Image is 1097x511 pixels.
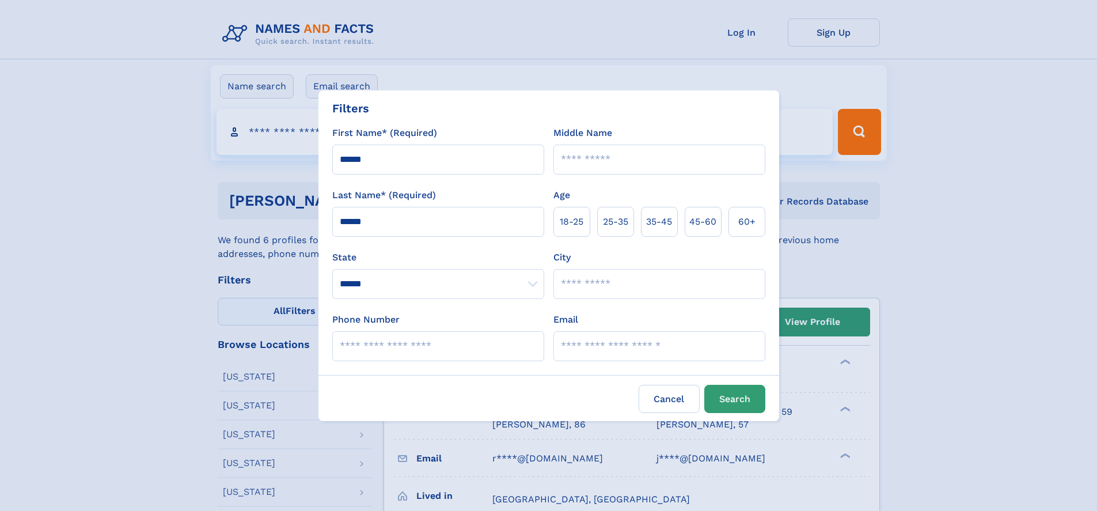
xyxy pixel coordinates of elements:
[646,215,672,229] span: 35‑45
[332,188,436,202] label: Last Name* (Required)
[603,215,628,229] span: 25‑35
[332,251,544,264] label: State
[553,313,578,327] label: Email
[689,215,716,229] span: 45‑60
[332,313,400,327] label: Phone Number
[560,215,583,229] span: 18‑25
[332,100,369,117] div: Filters
[332,126,437,140] label: First Name* (Required)
[553,126,612,140] label: Middle Name
[704,385,765,413] button: Search
[553,251,571,264] label: City
[553,188,570,202] label: Age
[738,215,756,229] span: 60+
[639,385,700,413] label: Cancel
